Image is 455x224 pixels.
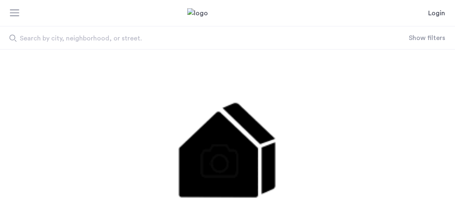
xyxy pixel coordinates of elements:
img: logo [187,8,268,18]
span: Search by city, neighborhood, or street. [20,33,347,43]
a: Cazamio Logo [187,8,268,18]
button: Show or hide filters [409,33,445,43]
a: Login [428,8,445,18]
